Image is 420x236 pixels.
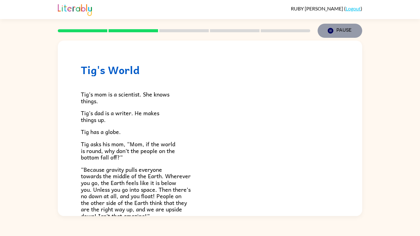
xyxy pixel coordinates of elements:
[81,108,159,124] span: Tig’s dad is a writer. He makes things up.
[81,127,121,136] span: Tig has a globe.
[81,90,169,105] span: Tig’s mom is a scientist. She knows things.
[291,6,344,11] span: RUBY [PERSON_NAME]
[81,64,339,76] h1: Tig's World
[291,6,362,11] div: ( )
[58,2,92,16] img: Literably
[346,6,361,11] a: Logout
[81,140,175,162] span: Tig asks his mom, “Mom, if the world is round, why don’t the people on the bottom fall off?”
[81,165,191,220] span: “Because gravity pulls everyone towards the middle of the Earth. Wherever you go, the Earth feels...
[318,24,362,38] button: Pause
